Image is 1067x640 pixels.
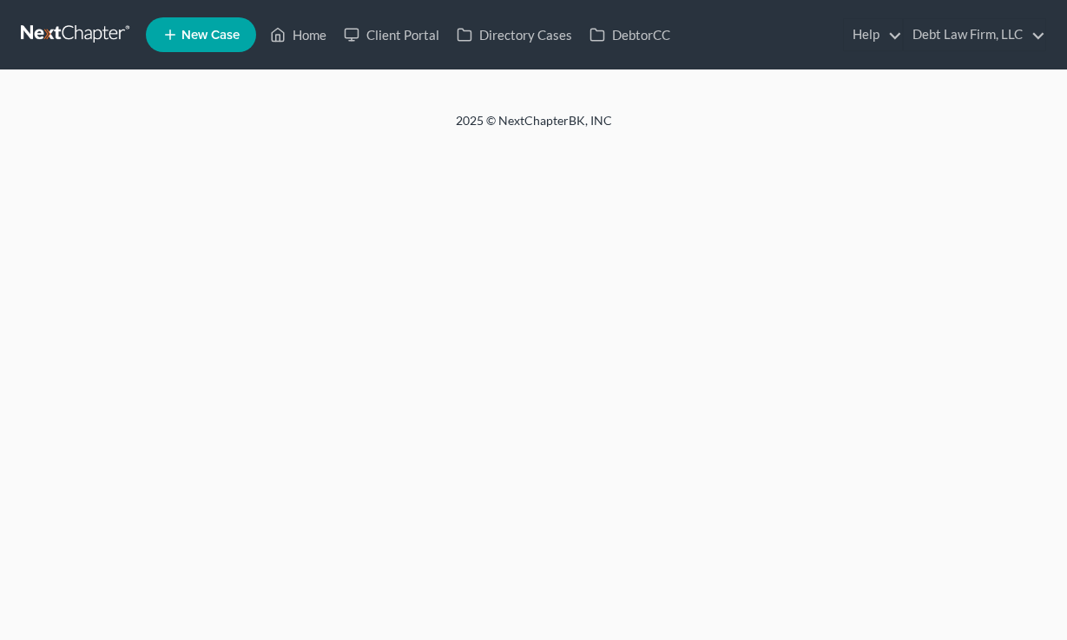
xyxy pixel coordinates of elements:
[904,19,1045,50] a: Debt Law Firm, LLC
[39,112,1029,143] div: 2025 © NextChapterBK, INC
[844,19,902,50] a: Help
[581,19,679,50] a: DebtorCC
[146,17,256,52] new-legal-case-button: New Case
[448,19,581,50] a: Directory Cases
[335,19,448,50] a: Client Portal
[261,19,335,50] a: Home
